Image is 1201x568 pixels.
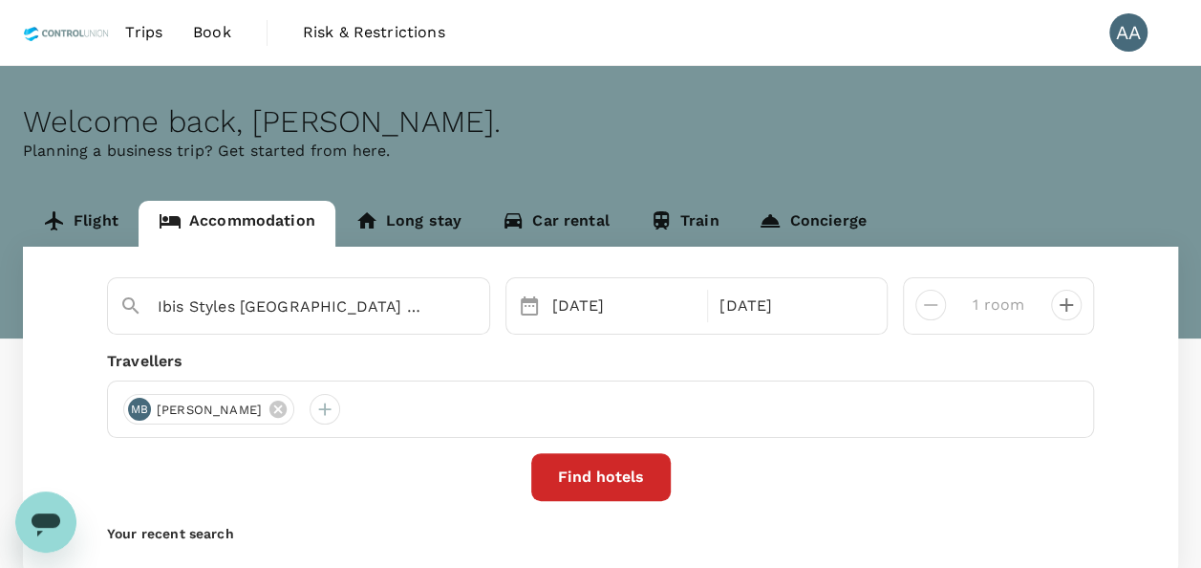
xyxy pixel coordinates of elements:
[23,201,139,247] a: Flight
[193,21,231,44] span: Book
[128,398,151,421] div: MB
[123,394,294,425] div: MB[PERSON_NAME]
[545,287,704,325] div: [DATE]
[482,201,630,247] a: Car rental
[476,305,480,309] button: Open
[145,401,273,420] span: [PERSON_NAME]
[107,524,1094,543] p: Your recent search
[158,292,424,321] input: Search cities, hotels, work locations
[23,104,1178,140] div: Welcome back , [PERSON_NAME] .
[531,453,671,501] button: Find hotels
[125,21,162,44] span: Trips
[961,290,1036,320] input: Add rooms
[107,350,1094,373] div: Travellers
[335,201,482,247] a: Long stay
[23,140,1178,163] p: Planning a business trip? Get started from here.
[630,201,740,247] a: Train
[303,21,445,44] span: Risk & Restrictions
[1109,13,1147,52] div: AA
[1051,290,1082,320] button: decrease
[15,492,76,553] iframe: Button to launch messaging window
[739,201,886,247] a: Concierge
[23,11,110,54] img: Control Union Malaysia Sdn. Bhd.
[139,201,335,247] a: Accommodation
[712,287,871,325] div: [DATE]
